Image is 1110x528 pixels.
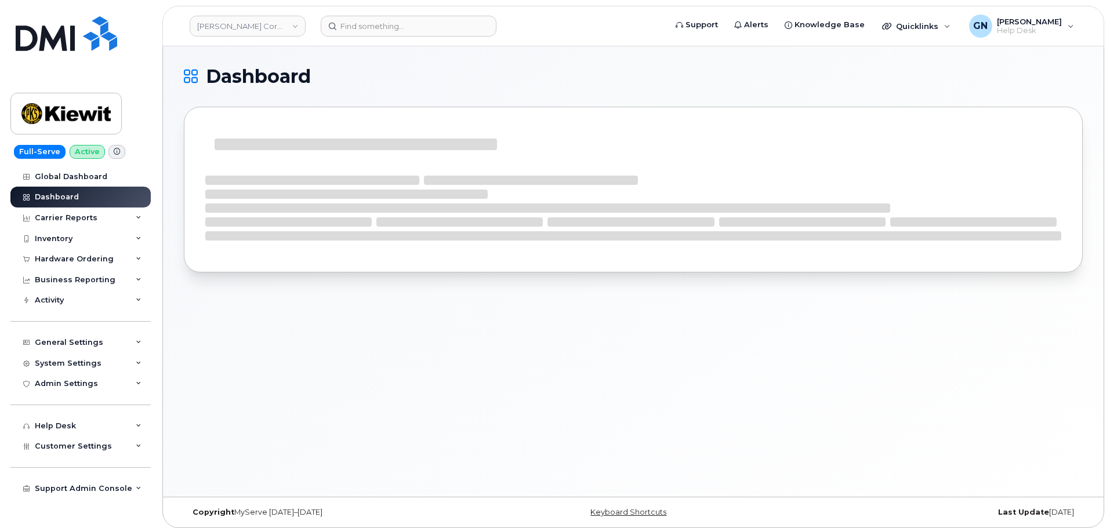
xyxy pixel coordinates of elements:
[590,508,666,516] a: Keyboard Shortcuts
[206,68,311,85] span: Dashboard
[184,508,484,517] div: MyServe [DATE]–[DATE]
[193,508,234,516] strong: Copyright
[998,508,1049,516] strong: Last Update
[783,508,1083,517] div: [DATE]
